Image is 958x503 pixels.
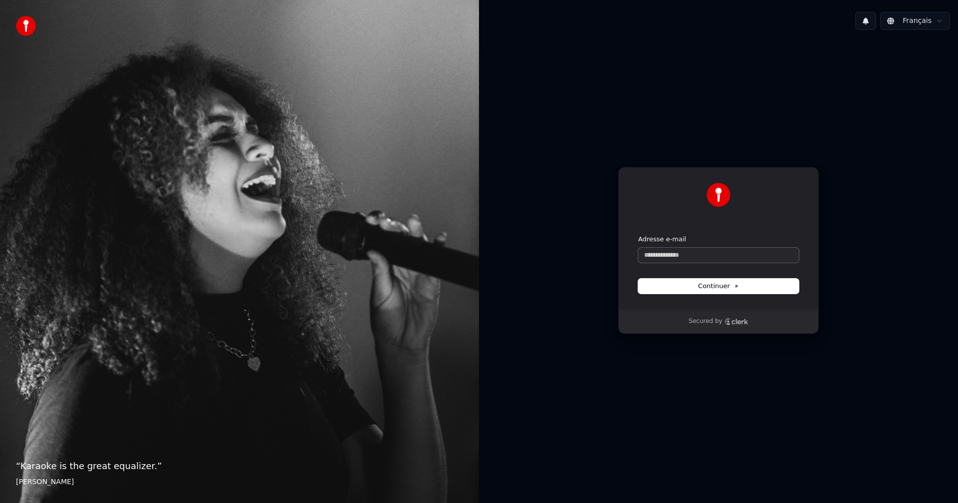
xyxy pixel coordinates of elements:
span: Continuer [698,282,739,291]
img: Youka [707,183,730,207]
footer: [PERSON_NAME] [16,477,463,487]
button: Continuer [638,279,799,294]
img: youka [16,16,36,36]
p: Secured by [689,318,722,326]
a: Clerk logo [724,318,748,325]
p: “ Karaoke is the great equalizer. ” [16,459,463,473]
label: Adresse e-mail [638,235,686,244]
